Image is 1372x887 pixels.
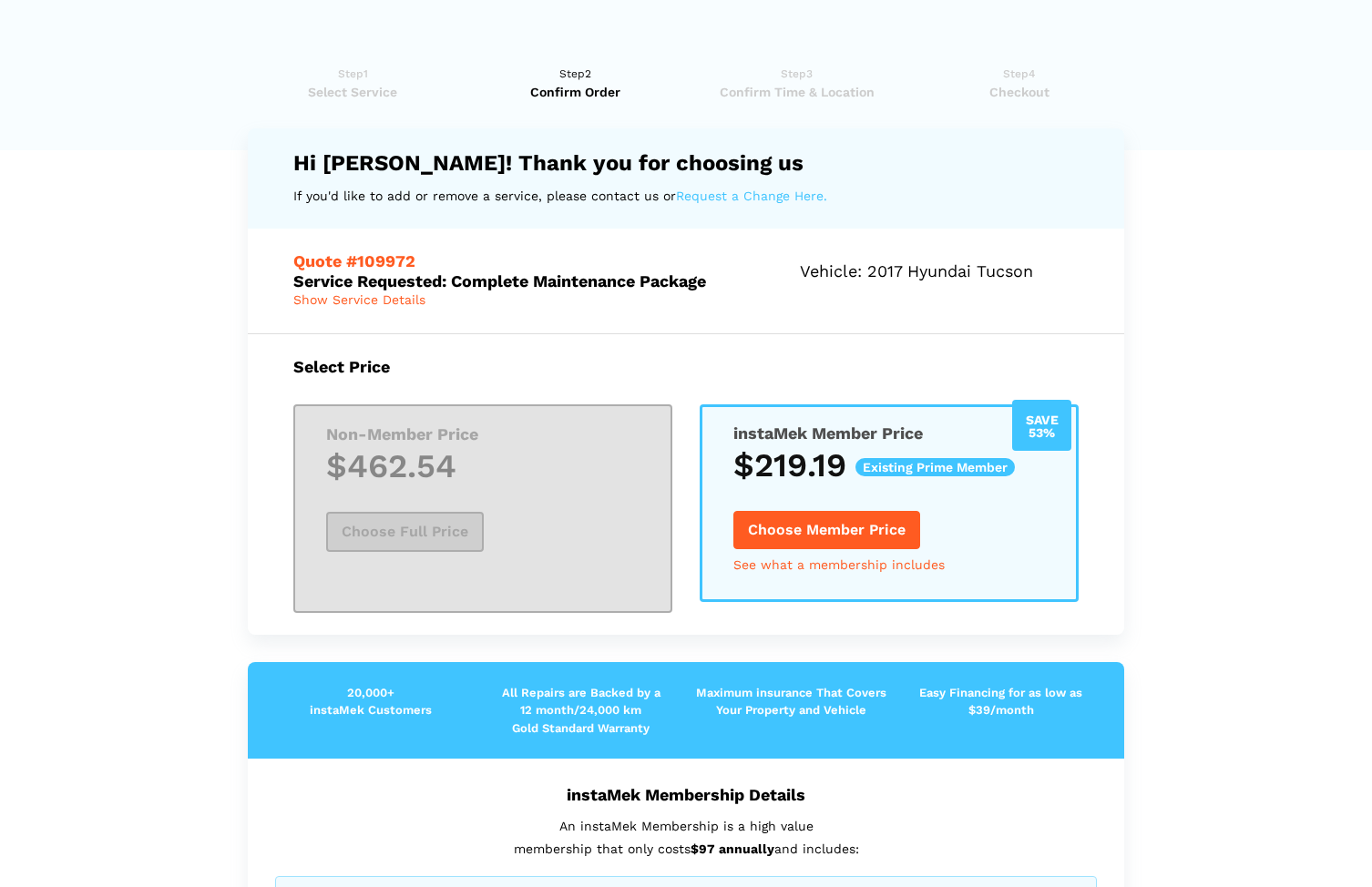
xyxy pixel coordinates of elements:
span: Existing Prime Member [855,458,1015,476]
a: Step4 [914,65,1124,101]
h5: instaMek Membership Details [275,785,1097,804]
p: Maximum insurance That Covers Your Property and Vehicle [686,684,896,719]
h4: Hi [PERSON_NAME]! Thank you for choosing us [293,150,1079,176]
p: All Repairs are Backed by a 12 month/24,000 km Gold Standard Warranty [476,684,686,738]
a: Step3 [691,65,902,101]
p: If you'd like to add or remove a service, please contact us or [293,185,1079,208]
span: Quote #109972 [293,251,415,270]
h3: $219.19 [733,446,1045,484]
a: Request a Change Here. [676,185,827,208]
a: See what a membership includes [733,558,945,571]
span: Show Service Details [293,292,425,307]
h5: Non-Member Price [326,424,640,443]
a: Step1 [248,65,458,101]
span: Confirm Time & Location [691,83,902,101]
div: Save 53% [1012,400,1071,451]
h5: Service Requested: Complete Maintenance Package [293,251,752,290]
p: 20,000+ instaMek Customers [266,684,476,719]
h5: Vehicle: 2017 Hyundai Tucson [800,261,1079,280]
a: Step2 [470,65,681,101]
span: Confirm Order [470,83,681,101]
h5: instaMek Member Price [733,423,1045,443]
h3: $462.54 [326,447,640,485]
p: An instaMek Membership is a high value membership that only costs and includes: [275,815,1097,860]
h5: Select Price [293,357,1079,376]
span: Select Service [248,83,458,101]
button: Choose Full Price [326,512,484,552]
p: Easy Financing for as low as $39/month [896,684,1106,719]
button: Choose Member Price [733,511,920,549]
strong: $97 annually [691,841,774,856]
span: Checkout [914,83,1124,101]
